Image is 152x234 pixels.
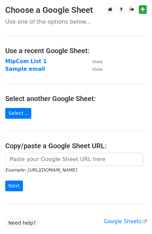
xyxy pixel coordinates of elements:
[104,218,147,225] a: Google Sheets
[5,153,143,166] input: Paste your Google Sheet URL here
[5,94,147,103] h4: Select another Google Sheet:
[92,67,103,72] small: View
[5,142,147,150] h4: Copy/paste a Google Sheet URL:
[5,58,47,65] a: MipCom List 1
[5,47,147,55] h4: Use a recent Google Sheet:
[85,66,103,72] a: View
[5,66,45,72] a: Sample email
[5,108,31,119] a: Select...
[5,167,77,173] small: Example: [URL][DOMAIN_NAME]
[5,5,147,15] h3: Choose a Google Sheet
[92,59,103,64] small: View
[5,18,147,25] p: Use one of the options below...
[5,181,23,191] input: Next
[85,58,103,65] a: View
[5,218,39,228] a: Need help?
